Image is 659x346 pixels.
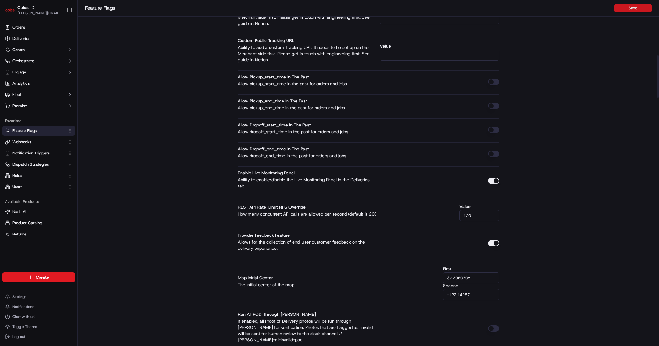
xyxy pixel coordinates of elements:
button: Save [614,4,652,12]
button: Coles [17,4,29,11]
button: Feature Flags [2,126,75,136]
button: Log out [2,332,75,341]
a: Powered byPylon [44,105,75,110]
span: Webhooks [12,139,31,145]
button: Toggle Theme [2,322,75,331]
div: Start new chat [21,59,102,66]
span: Fleet [12,92,21,97]
button: Create [2,272,75,282]
img: Coles [5,5,15,15]
label: allow dropoff_start_time in the past [238,122,311,128]
button: ColesColes[PERSON_NAME][EMAIL_ADDRESS][DOMAIN_NAME] [2,2,64,17]
span: Product Catalog [12,220,42,226]
span: Settings [12,294,26,299]
p: If enabled, all Proof of Delivery photos will be run through [PERSON_NAME] for verification. Phot... [238,318,378,343]
p: Allow dropoff_end_time in the past for orders and jobs. [238,153,378,159]
label: allow pickup_start_time in the past [238,74,309,80]
p: Allows for the collection of end-user customer feedback on the delivery experience. [238,239,378,251]
a: Feature Flags [5,128,65,134]
button: Engage [2,67,75,77]
p: The initial center of the map [238,282,378,288]
span: Chat with us! [12,314,35,319]
label: allow pickup_end_time in the past [238,98,307,104]
a: Analytics [2,78,75,88]
img: Nash [6,6,19,19]
span: Nash AI [12,209,26,215]
button: Nash AI [2,207,75,217]
a: Users [5,184,65,190]
span: Orders [12,25,25,30]
button: Start new chat [106,61,113,69]
span: Log out [12,334,25,339]
a: Notification Triggers [5,150,65,156]
a: 📗Knowledge Base [4,88,50,99]
button: Orchestrate [2,56,75,66]
h1: Feature Flags [85,4,614,12]
button: Notifications [2,302,75,311]
button: Webhooks [2,137,75,147]
div: 📗 [6,91,11,96]
button: Notification Triggers [2,148,75,158]
label: allow dropoff_end_time in the past [238,146,309,152]
button: [PERSON_NAME][EMAIL_ADDRESS][DOMAIN_NAME] [17,11,62,16]
span: Toggle Theme [12,324,37,329]
p: Allow pickup_start_time in the past for orders and jobs. [238,81,378,87]
a: Returns [5,231,72,237]
div: 💻 [53,91,58,96]
button: Control [2,45,75,55]
span: Engage [12,69,26,75]
label: First [443,267,499,271]
button: Fleet [2,90,75,100]
span: Pylon [62,106,75,110]
span: Analytics [12,81,30,86]
span: Users [12,184,22,190]
span: Roles [12,173,22,178]
button: Dispatch Strategies [2,159,75,169]
label: Run all POD through [PERSON_NAME] [238,311,316,317]
a: Orders [2,22,75,32]
label: Second [443,283,499,288]
span: Control [12,47,25,53]
label: Provider Feedback Feature [238,232,290,238]
span: Notifications [12,304,34,309]
label: REST API rate-limit RPS override [238,204,306,210]
p: Ability to enable/disable the Live Monitoring Panel in the Deliveries tab. [238,177,378,189]
div: Favorites [2,116,75,126]
span: Returns [12,231,26,237]
a: Dispatch Strategies [5,162,65,167]
p: Allow pickup_end_time in the past for orders and jobs. [238,105,378,111]
p: Ability to add a custom Tracking URL. It needs to be set up on the Merchant side first. Please ge... [238,44,378,63]
label: Custom Public Tracking URL [238,38,294,43]
span: Orchestrate [12,58,34,64]
span: Feature Flags [12,128,37,134]
span: Dispatch Strategies [12,162,49,167]
span: Create [36,274,49,280]
img: 1736555255976-a54dd68f-1ca7-489b-9aae-adbdc363a1c4 [6,59,17,71]
button: Users [2,182,75,192]
button: Chat with us! [2,312,75,321]
button: Returns [2,229,75,239]
a: Nash AI [5,209,72,215]
button: Promise [2,101,75,111]
button: Settings [2,292,75,301]
label: Enable Live Monitoring Panel [238,170,295,176]
p: Welcome 👋 [6,25,113,35]
button: Roles [2,171,75,181]
div: We're available if you need us! [21,66,79,71]
a: Product Catalog [5,220,72,226]
div: Available Products [2,197,75,207]
button: Product Catalog [2,218,75,228]
p: Allow dropoff_start_time in the past for orders and jobs. [238,129,378,135]
label: Value [459,204,499,209]
a: Roles [5,173,65,178]
a: Deliveries [2,34,75,44]
a: 💻API Documentation [50,88,102,99]
p: How many concurrent API calls are allowed per second (default is 20) [238,211,378,217]
span: Deliveries [12,36,30,41]
input: Got a question? Start typing here... [16,40,112,47]
p: Ability to add a custom Portal URL. It needs to be set up on the Merchant side first. Please get ... [238,8,378,26]
span: Knowledge Base [12,90,48,97]
label: Value [380,44,499,48]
